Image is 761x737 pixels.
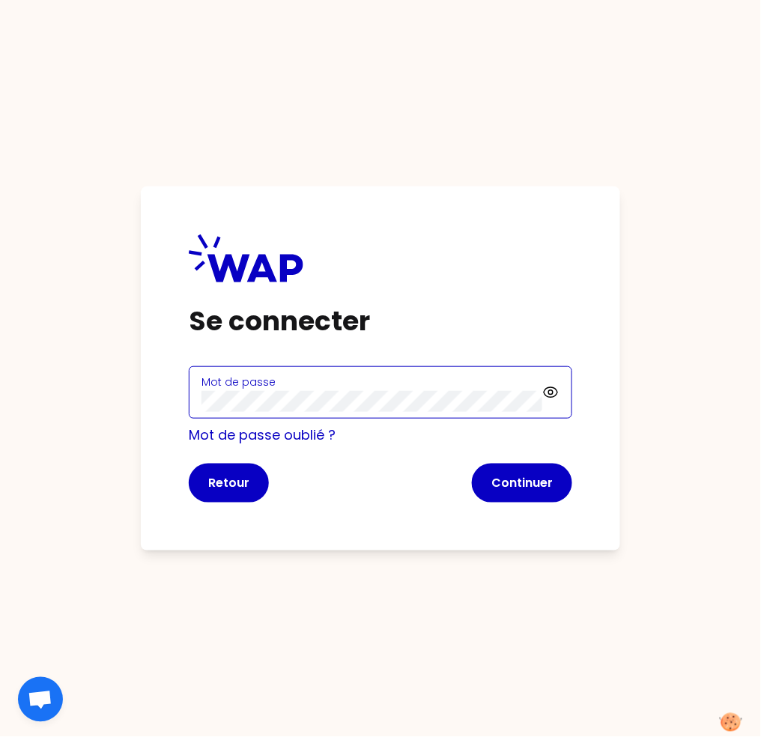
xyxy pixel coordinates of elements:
[189,306,572,336] h1: Se connecter
[189,425,336,444] a: Mot de passe oublié ?
[189,464,269,503] button: Retour
[201,374,276,389] label: Mot de passe
[18,677,63,722] div: Ouvrir le chat
[472,464,572,503] button: Continuer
